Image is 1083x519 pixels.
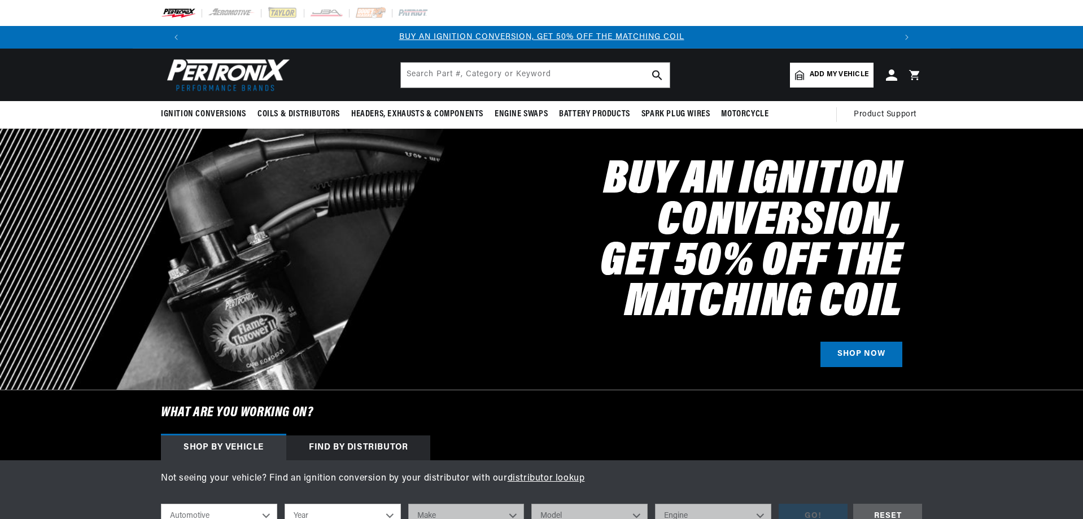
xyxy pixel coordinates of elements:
[420,160,902,324] h2: Buy an Ignition Conversion, Get 50% off the Matching Coil
[133,26,950,49] slideshow-component: Translation missing: en.sections.announcements.announcement_bar
[854,108,916,121] span: Product Support
[495,108,548,120] span: Engine Swaps
[810,69,868,80] span: Add my vehicle
[820,342,902,367] a: SHOP NOW
[715,101,774,128] summary: Motorcycle
[187,31,896,43] div: 1 of 3
[161,472,922,486] p: Not seeing your vehicle? Find an ignition conversion by your distributor with our
[489,101,553,128] summary: Engine Swaps
[641,108,710,120] span: Spark Plug Wires
[553,101,636,128] summary: Battery Products
[187,31,896,43] div: Announcement
[161,435,286,460] div: Shop by vehicle
[721,108,768,120] span: Motorcycle
[896,26,918,49] button: Translation missing: en.sections.announcements.next_announcement
[286,435,430,460] div: Find by Distributor
[399,33,684,41] a: BUY AN IGNITION CONVERSION, GET 50% OFF THE MATCHING COIL
[351,108,483,120] span: Headers, Exhausts & Components
[790,63,874,88] a: Add my vehicle
[346,101,489,128] summary: Headers, Exhausts & Components
[161,55,291,94] img: Pertronix
[133,390,950,435] h6: What are you working on?
[161,101,252,128] summary: Ignition Conversions
[161,108,246,120] span: Ignition Conversions
[854,101,922,128] summary: Product Support
[645,63,670,88] button: search button
[559,108,630,120] span: Battery Products
[252,101,346,128] summary: Coils & Distributors
[401,63,670,88] input: Search Part #, Category or Keyword
[636,101,716,128] summary: Spark Plug Wires
[165,26,187,49] button: Translation missing: en.sections.announcements.previous_announcement
[257,108,340,120] span: Coils & Distributors
[508,474,585,483] a: distributor lookup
